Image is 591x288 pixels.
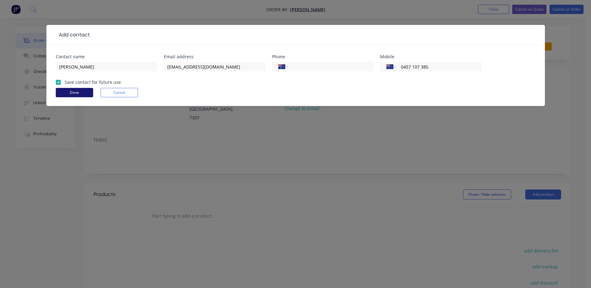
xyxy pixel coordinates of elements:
[380,55,482,59] div: Mobile
[164,55,266,59] div: Email address
[272,55,374,59] div: Phone
[64,79,121,85] label: Save contact for future use
[101,88,138,97] button: Cancel
[56,55,158,59] div: Contact name
[56,88,93,97] button: Done
[56,31,90,39] div: Add contact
